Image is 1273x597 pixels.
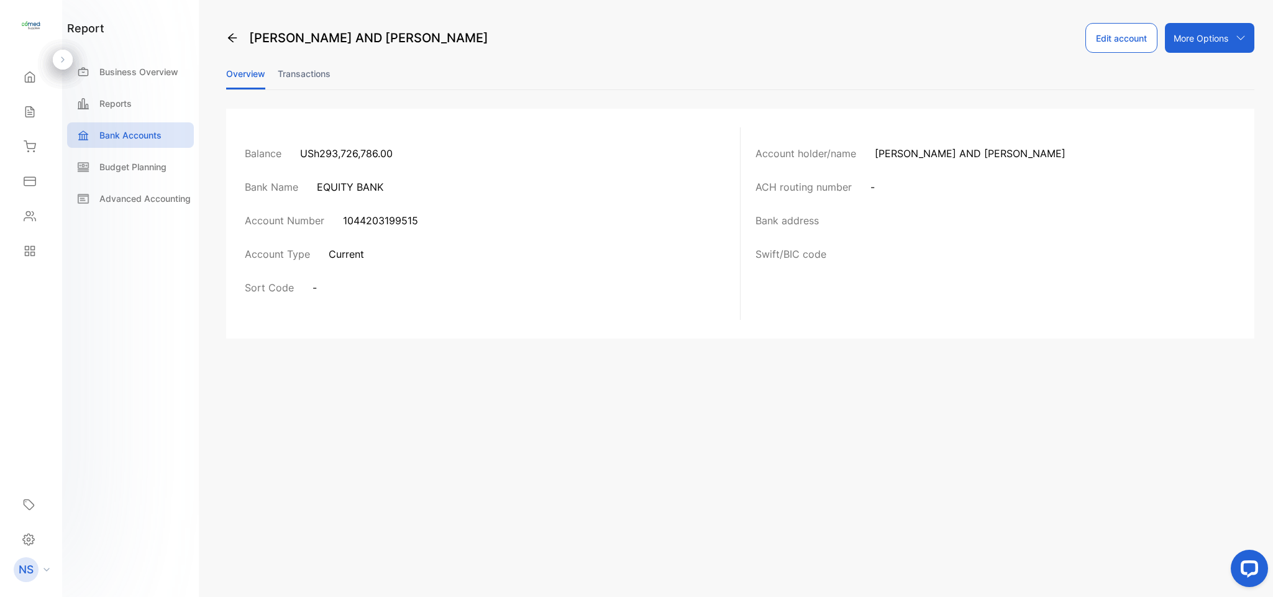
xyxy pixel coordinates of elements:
[1221,545,1273,597] iframe: LiveChat chat widget
[755,146,856,161] p: Account holder/name
[875,146,1065,161] p: [PERSON_NAME] AND [PERSON_NAME]
[226,58,265,89] li: Overview
[22,16,40,35] img: logo
[99,192,191,205] p: Advanced Accounting
[755,180,852,194] p: ACH routing number
[245,146,281,161] p: Balance
[870,180,875,194] p: -
[99,97,132,110] p: Reports
[67,20,104,37] h1: report
[317,180,383,194] p: EQUITY BANK
[67,59,194,84] a: Business Overview
[1174,32,1228,45] p: More Options
[19,562,34,578] p: NS
[99,160,167,173] p: Budget Planning
[99,129,162,142] p: Bank Accounts
[755,213,819,228] p: Bank address
[329,247,364,262] p: Current
[1085,23,1157,53] button: Edit account
[245,213,324,228] p: Account Number
[245,280,294,295] p: Sort Code
[245,180,298,194] p: Bank Name
[300,146,393,161] span: USh293,726,786.00
[67,186,194,211] a: Advanced Accounting
[67,91,194,116] a: Reports
[278,58,331,89] li: Transactions
[67,154,194,180] a: Budget Planning
[99,65,178,78] p: Business Overview
[343,213,418,228] p: 1044203199515
[67,122,194,148] a: Bank Accounts
[245,247,310,262] p: Account Type
[313,280,317,295] p: -
[226,23,488,53] p: [PERSON_NAME] AND [PERSON_NAME]
[755,247,826,262] p: Swift/BIC code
